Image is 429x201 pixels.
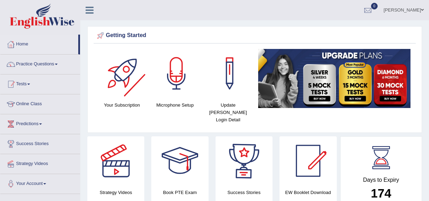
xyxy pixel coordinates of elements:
div: Getting Started [95,30,414,41]
a: Success Stories [0,134,80,152]
a: Your Account [0,174,80,192]
h4: Strategy Videos [87,189,144,196]
img: small5.jpg [258,49,410,108]
a: Home [0,35,78,52]
h4: Success Stories [216,189,272,196]
h4: Microphone Setup [152,101,198,109]
a: Predictions [0,114,80,132]
a: Online Class [0,94,80,112]
h4: EW Booklet Download [279,189,336,196]
a: Tests [0,74,80,92]
a: Practice Questions [0,55,80,72]
h4: Update [PERSON_NAME] Login Detail [205,101,251,123]
h4: Your Subscription [99,101,145,109]
b: 174 [371,186,391,200]
h4: Days to Expiry [348,177,414,183]
span: 0 [371,3,378,9]
h4: Book PTE Exam [151,189,208,196]
a: Strategy Videos [0,154,80,172]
